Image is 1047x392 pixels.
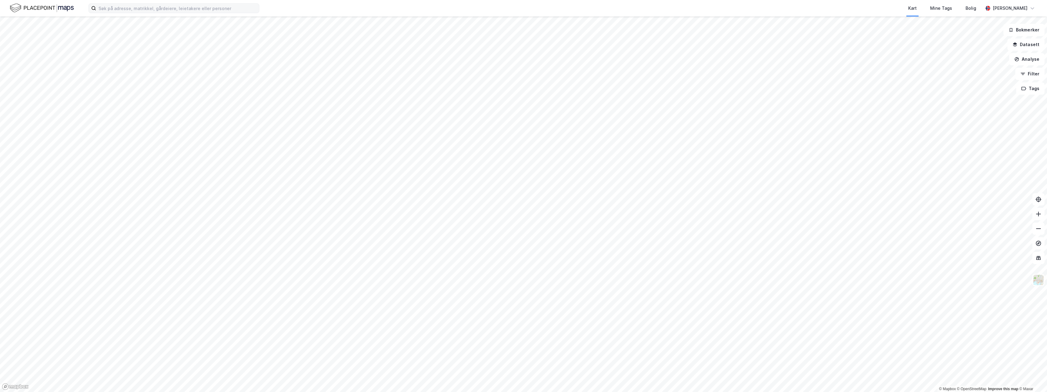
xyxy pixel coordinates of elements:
img: logo.f888ab2527a4732fd821a326f86c7f29.svg [10,3,74,13]
a: Mapbox [939,387,956,391]
div: [PERSON_NAME] [993,5,1027,12]
button: Datasett [1007,38,1045,51]
div: Bolig [966,5,976,12]
button: Filter [1015,68,1045,80]
iframe: Chat Widget [1016,363,1047,392]
img: Z [1033,274,1044,286]
button: Tags [1016,82,1045,95]
button: Bokmerker [1003,24,1045,36]
a: Improve this map [988,387,1018,391]
input: Søk på adresse, matrikkel, gårdeiere, leietakere eller personer [96,4,259,13]
div: Mine Tags [930,5,952,12]
div: Kart [908,5,917,12]
a: OpenStreetMap [957,387,987,391]
button: Analyse [1009,53,1045,65]
div: Kontrollprogram for chat [1016,363,1047,392]
a: Mapbox homepage [2,383,29,390]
